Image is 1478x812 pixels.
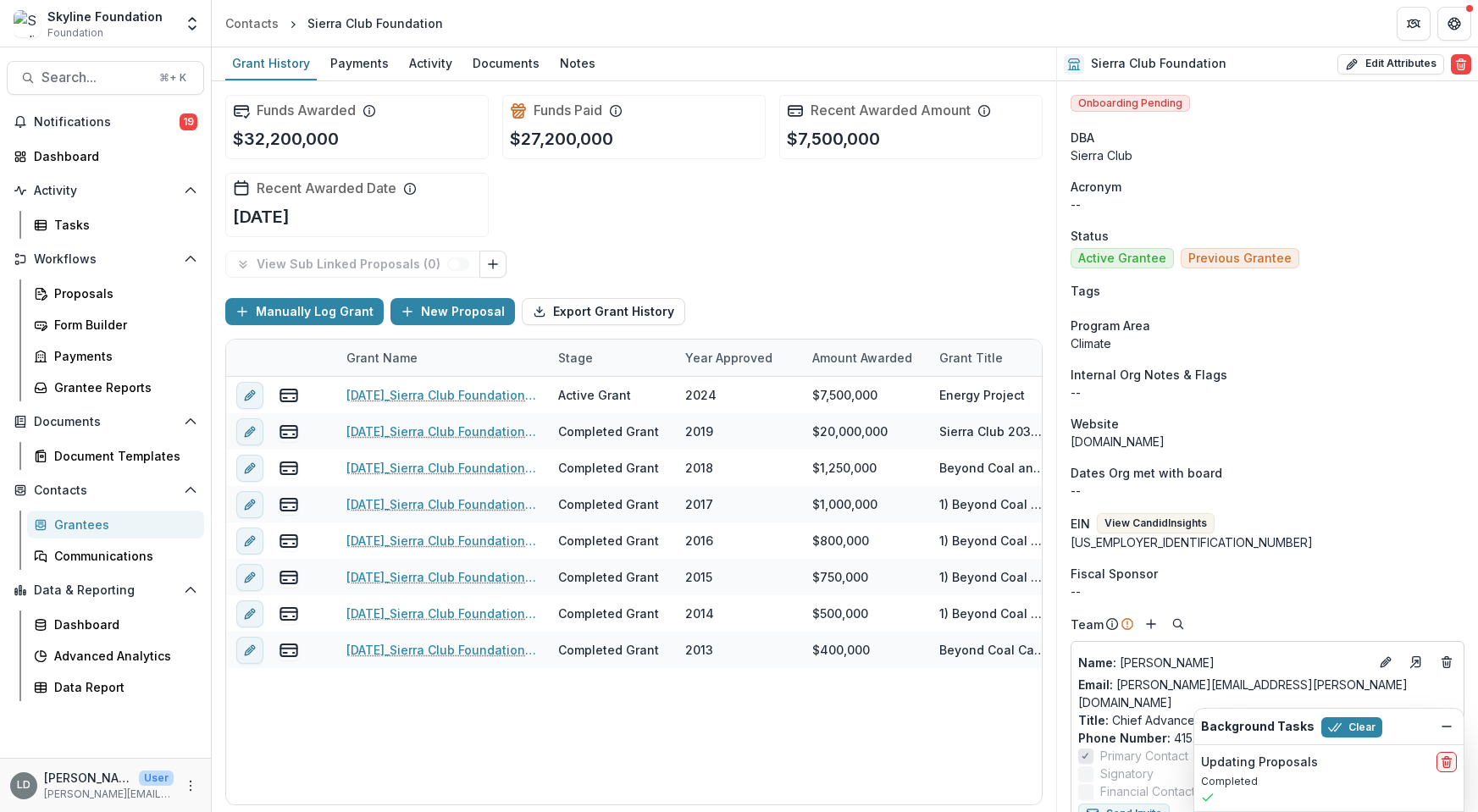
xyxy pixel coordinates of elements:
[1201,774,1457,789] p: Completed
[233,204,290,229] p: [DATE]
[7,246,204,273] button: Open Workflows
[27,211,204,239] a: Tasks
[44,787,174,802] p: [PERSON_NAME][EMAIL_ADDRESS][DOMAIN_NAME]
[1451,54,1471,75] button: Delete
[233,126,339,152] p: $32,200,000
[1201,720,1315,734] h2: Background Tasks
[1071,95,1190,112] span: Onboarding Pending
[553,51,602,75] div: Notes
[1100,782,1195,800] span: Financial Contact
[1071,146,1464,164] div: Sierra Club
[7,408,204,435] button: Open Documents
[812,495,877,513] div: $1,000,000
[1071,196,1464,213] p: --
[54,347,191,365] div: Payments
[346,386,538,404] a: [DATE]_Sierra Club Foundation_7500000
[180,113,197,130] span: 19
[34,252,177,267] span: Workflows
[54,616,191,633] div: Dashboard
[236,637,263,664] button: edit
[336,349,428,367] div: Grant Name
[548,349,603,367] div: Stage
[685,495,713,513] div: 2017
[27,511,204,539] a: Grantees
[685,568,712,586] div: 2015
[1071,317,1150,334] span: Program Area
[27,442,204,470] a: Document Templates
[812,641,870,659] div: $400,000
[522,298,685,325] button: Export Grant History
[54,316,191,334] div: Form Builder
[1397,7,1431,41] button: Partners
[1141,614,1161,634] button: Add
[54,216,191,234] div: Tasks
[257,180,396,196] h2: Recent Awarded Date
[558,459,659,477] div: Completed Grant
[34,583,177,598] span: Data & Reporting
[1078,654,1369,671] p: [PERSON_NAME]
[685,386,717,404] div: 2024
[54,547,191,565] div: Communications
[1071,178,1121,196] span: Acronym
[47,8,163,25] div: Skyline Foundation
[939,459,1046,477] div: Beyond Coal and [US_STATE] My Generation Campaigns
[1071,533,1464,551] div: [US_EMPLOYER_IDENTIFICATION_NUMBER]
[1100,765,1154,782] span: Signatory
[225,51,317,75] div: Grant History
[1078,251,1166,266] span: Active Grantee
[346,459,538,477] a: [DATE]_Sierra Club Foundation_1250000
[236,382,263,409] button: edit
[558,423,659,440] div: Completed Grant
[27,542,204,570] a: Communications
[534,102,602,119] h2: Funds Paid
[685,459,713,477] div: 2018
[7,177,204,204] button: Open Activity
[553,47,602,80] a: Notes
[1071,434,1165,449] a: [DOMAIN_NAME]
[1071,565,1158,583] span: Fiscal Sponsor
[466,47,546,80] a: Documents
[787,126,880,152] p: $7,500,000
[27,673,204,701] a: Data Report
[279,531,299,551] button: view-payments
[14,10,41,37] img: Skyline Foundation
[7,577,204,604] button: Open Data & Reporting
[939,605,1046,622] div: 1) Beyond Coal Campaign 2) [US_STATE] Clean Power Campaign
[1071,482,1464,500] p: --
[1078,729,1457,747] p: 415.977.5500
[1078,676,1457,711] a: Email: [PERSON_NAME][EMAIL_ADDRESS][PERSON_NAME][DOMAIN_NAME]
[27,373,204,401] a: Grantee Reports
[1071,282,1100,300] span: Tags
[279,604,299,624] button: view-payments
[257,102,356,119] h2: Funds Awarded
[1071,227,1109,245] span: Status
[1403,649,1430,676] a: Go to contact
[1078,713,1109,727] span: Title :
[929,349,1013,367] div: Grant Title
[54,647,191,665] div: Advanced Analytics
[7,142,204,170] a: Dashboard
[1091,57,1226,71] h2: Sierra Club Foundation
[156,69,190,87] div: ⌘ + K
[27,342,204,370] a: Payments
[1436,752,1457,772] button: delete
[939,641,1046,659] div: Beyond Coal Campaign
[812,568,868,586] div: $750,000
[219,11,450,36] nav: breadcrumb
[558,605,659,622] div: Completed Grant
[402,51,459,75] div: Activity
[7,108,204,135] button: Notifications19
[139,771,174,786] p: User
[812,532,869,550] div: $800,000
[1376,652,1396,672] button: Edit
[1201,755,1318,770] h2: Updating Proposals
[54,516,191,533] div: Grantees
[225,14,279,32] div: Contacts
[54,378,191,396] div: Grantee Reports
[1078,677,1113,692] span: Email:
[346,641,538,659] a: [DATE]_Sierra Club Foundation_400000
[812,459,877,477] div: $1,250,000
[180,7,204,41] button: Open entity switcher
[27,610,204,638] a: Dashboard
[929,340,1056,376] div: Grant Title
